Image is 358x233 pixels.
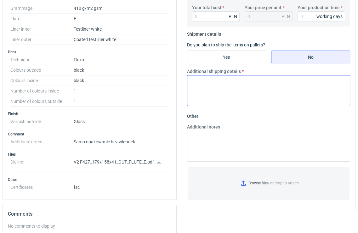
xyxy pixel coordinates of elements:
dd: black [74,75,169,86]
dd: 410 g/m2 gsm [74,3,169,14]
dd: Samo opakowanie bez wkładek [74,137,169,147]
p: V2 F427_179x158x41_OUT_FLUTE_E.pdf [74,159,169,165]
legend: Shipment details [187,29,221,37]
dd: 1 [74,96,169,107]
dt: Liner outer [10,34,74,45]
dd: Testliner white [74,24,169,34]
dt: Colours inside [10,75,74,86]
input: 0 [298,11,345,21]
dt: Colours outside [10,65,74,75]
h3: Print [8,50,171,55]
div: working days [316,13,343,20]
dd: fsc [74,182,169,190]
h3: Files [8,152,171,157]
div: No comments to display [8,223,171,229]
label: No [271,51,350,63]
label: Yes [187,51,266,63]
dt: Number of colours inside [10,86,74,96]
dd: Flexo [74,55,169,65]
label: Your total cost [192,4,221,11]
dt: Flute [10,14,74,24]
dt: Dieline [10,157,74,172]
h2: Comments [8,210,171,218]
dt: Additional notes [10,137,74,147]
dd: black [74,65,169,75]
dd: Coated testliner white [74,34,169,45]
label: Your price per unit [245,4,281,11]
label: Additional shipping details [187,68,241,75]
dt: Technique [10,55,74,65]
input: 0 [192,11,240,21]
dd: Gloss [74,116,169,127]
h3: Comment [8,132,171,137]
dt: Grammage [10,3,74,14]
dt: Number of colours outside [10,96,74,107]
dt: Varnish outside [10,116,74,127]
dt: Certificates [10,182,74,190]
div: PLN [281,13,290,20]
label: Additional notes [187,124,220,130]
dt: Liner inner [10,24,74,34]
label: Your production time [298,4,340,11]
label: Do you plan to ship the items on pallets? [187,42,265,47]
h3: Other [8,177,171,182]
dd: 1 [74,86,169,96]
label: or drop to attach [187,167,350,199]
legend: Other [187,111,198,119]
div: PLN [229,13,237,20]
h3: Finish [8,111,171,116]
dd: E [74,14,169,24]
